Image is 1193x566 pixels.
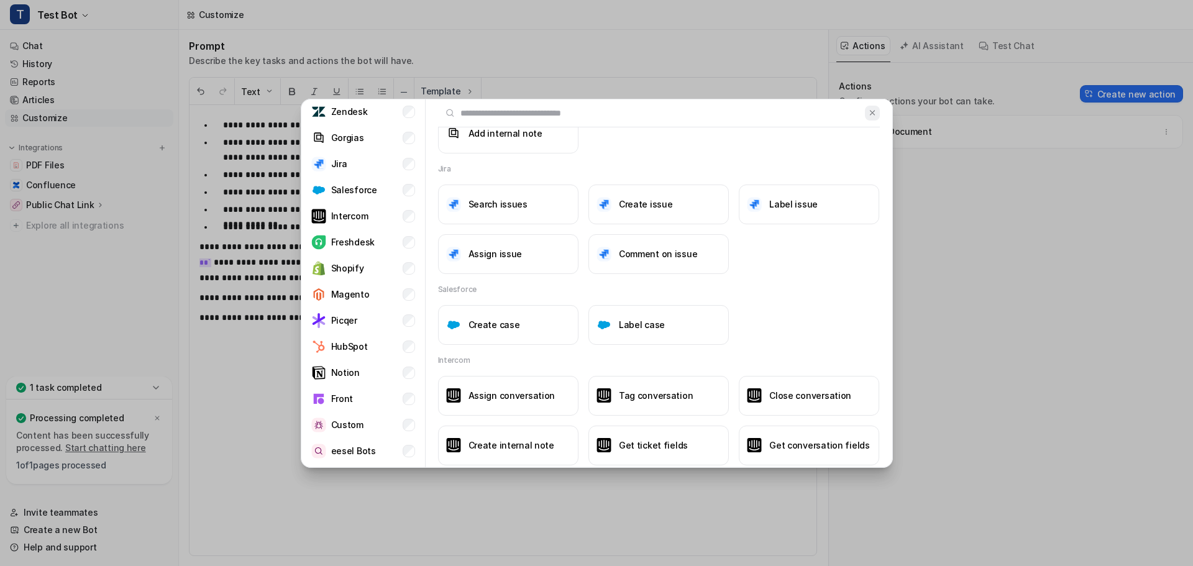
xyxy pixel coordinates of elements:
button: Create caseCreate case [438,305,578,345]
p: Salesforce [331,183,377,196]
button: Assign issueAssign issue [438,234,578,274]
button: Label issueLabel issue [739,185,879,224]
p: Custom [331,418,363,431]
p: Front [331,392,354,405]
img: Label issue [747,197,762,212]
button: Tag conversationTag conversation [588,376,729,416]
button: Search issuesSearch issues [438,185,578,224]
img: Get conversation fields [747,438,762,452]
button: Add internal noteAdd internal note [438,114,578,153]
h3: Create internal note [469,439,554,452]
img: Tag conversation [596,388,611,403]
h3: Assign conversation [469,389,555,402]
h3: Add internal note [469,127,542,140]
h2: Salesforce [438,284,477,295]
h3: Label issue [769,198,818,211]
img: Add internal note [446,126,461,140]
img: Create issue [596,197,611,212]
h3: Assign issue [469,247,523,260]
p: Magento [331,288,370,301]
button: Label caseLabel case [588,305,729,345]
h3: Create issue [619,198,673,211]
p: eesel Bots [331,444,376,457]
img: Assign conversation [446,388,461,403]
p: Jira [331,157,347,170]
img: Create case [446,317,461,332]
p: Notion [331,366,360,379]
p: Shopify [331,262,364,275]
img: Get ticket fields [596,438,611,452]
p: HubSpot [331,340,368,353]
img: Create internal note [446,438,461,452]
img: Assign issue [446,247,461,262]
button: Assign conversationAssign conversation [438,376,578,416]
p: Intercom [331,209,368,222]
h3: Create case [469,318,520,331]
button: Create internal noteCreate internal note [438,426,578,465]
p: Freshdesk [331,235,375,249]
img: Label case [596,317,611,332]
h3: Get ticket fields [619,439,688,452]
h3: Comment on issue [619,247,698,260]
h3: Tag conversation [619,389,693,402]
button: Close conversationClose conversation [739,376,879,416]
h2: Jira [438,163,451,175]
button: Comment on issueComment on issue [588,234,729,274]
img: Search issues [446,197,461,212]
p: Zendesk [331,105,368,118]
h3: Get conversation fields [769,439,870,452]
h3: Label case [619,318,665,331]
button: Get conversation fieldsGet conversation fields [739,426,879,465]
button: Create issueCreate issue [588,185,729,224]
button: Get ticket fieldsGet ticket fields [588,426,729,465]
img: Comment on issue [596,247,611,262]
img: Close conversation [747,388,762,403]
p: Picqer [331,314,357,327]
h2: Intercom [438,355,470,366]
p: Gorgias [331,131,364,144]
h3: Search issues [469,198,528,211]
h3: Close conversation [769,389,851,402]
